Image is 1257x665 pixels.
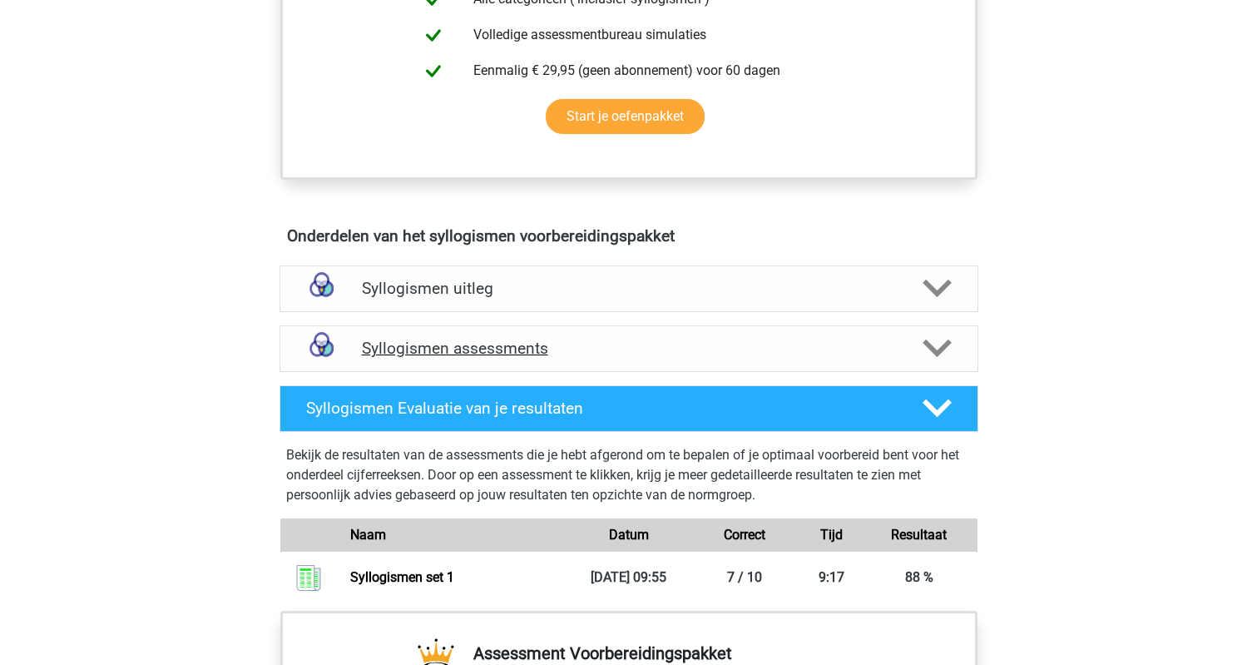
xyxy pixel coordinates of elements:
[300,267,343,310] img: syllogismen uitleg
[300,327,343,370] img: syllogismen assessments
[803,525,861,545] div: Tijd
[273,325,985,372] a: assessments Syllogismen assessments
[861,525,977,545] div: Resultaat
[546,99,705,134] a: Start je oefenpakket
[350,569,454,585] a: Syllogismen set 1
[362,279,896,298] h4: Syllogismen uitleg
[306,399,896,418] h4: Syllogismen Evaluatie van je resultaten
[287,226,971,246] h4: Onderdelen van het syllogismen voorbereidingspakket
[571,525,687,545] div: Datum
[686,525,803,545] div: Correct
[362,339,896,358] h4: Syllogismen assessments
[338,525,570,545] div: Naam
[286,445,972,505] p: Bekijk de resultaten van de assessments die je hebt afgerond om te bepalen of je optimaal voorber...
[273,385,985,432] a: Syllogismen Evaluatie van je resultaten
[273,266,985,312] a: uitleg Syllogismen uitleg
